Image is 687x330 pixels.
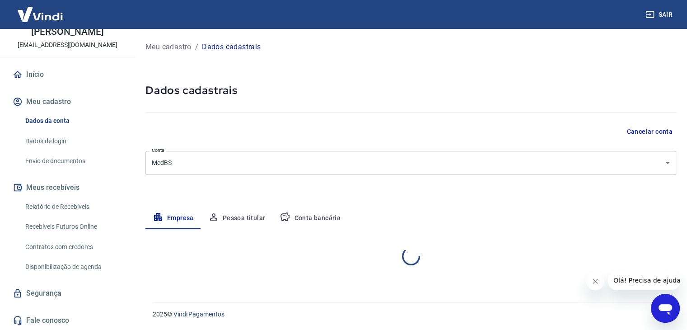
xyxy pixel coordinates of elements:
[173,311,224,318] a: Vindi Pagamentos
[11,283,124,303] a: Segurança
[644,6,676,23] button: Sair
[623,123,676,140] button: Cancelar conta
[5,6,76,14] span: Olá! Precisa de ajuda?
[145,207,201,229] button: Empresa
[22,132,124,151] a: Dados de login
[22,112,124,130] a: Dados da conta
[18,40,117,50] p: [EMAIL_ADDRESS][DOMAIN_NAME]
[11,92,124,112] button: Meu cadastro
[11,178,124,198] button: Meus recebíveis
[11,65,124,85] a: Início
[145,42,192,52] a: Meu cadastro
[195,42,198,52] p: /
[202,42,261,52] p: Dados cadastrais
[22,217,124,236] a: Recebíveis Futuros Online
[22,258,124,276] a: Disponibilização de agenda
[608,270,680,290] iframe: Mensagem da empresa
[22,198,124,216] a: Relatório de Recebíveis
[22,238,124,256] a: Contratos com credores
[22,152,124,170] a: Envio de documentos
[145,83,676,98] h5: Dados cadastrais
[586,272,604,290] iframe: Fechar mensagem
[145,151,676,175] div: MedBS
[11,0,70,28] img: Vindi
[201,207,273,229] button: Pessoa titular
[153,310,665,319] p: 2025 ©
[272,207,348,229] button: Conta bancária
[31,27,103,37] p: [PERSON_NAME]
[152,147,164,154] label: Conta
[651,294,680,323] iframe: Botão para abrir a janela de mensagens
